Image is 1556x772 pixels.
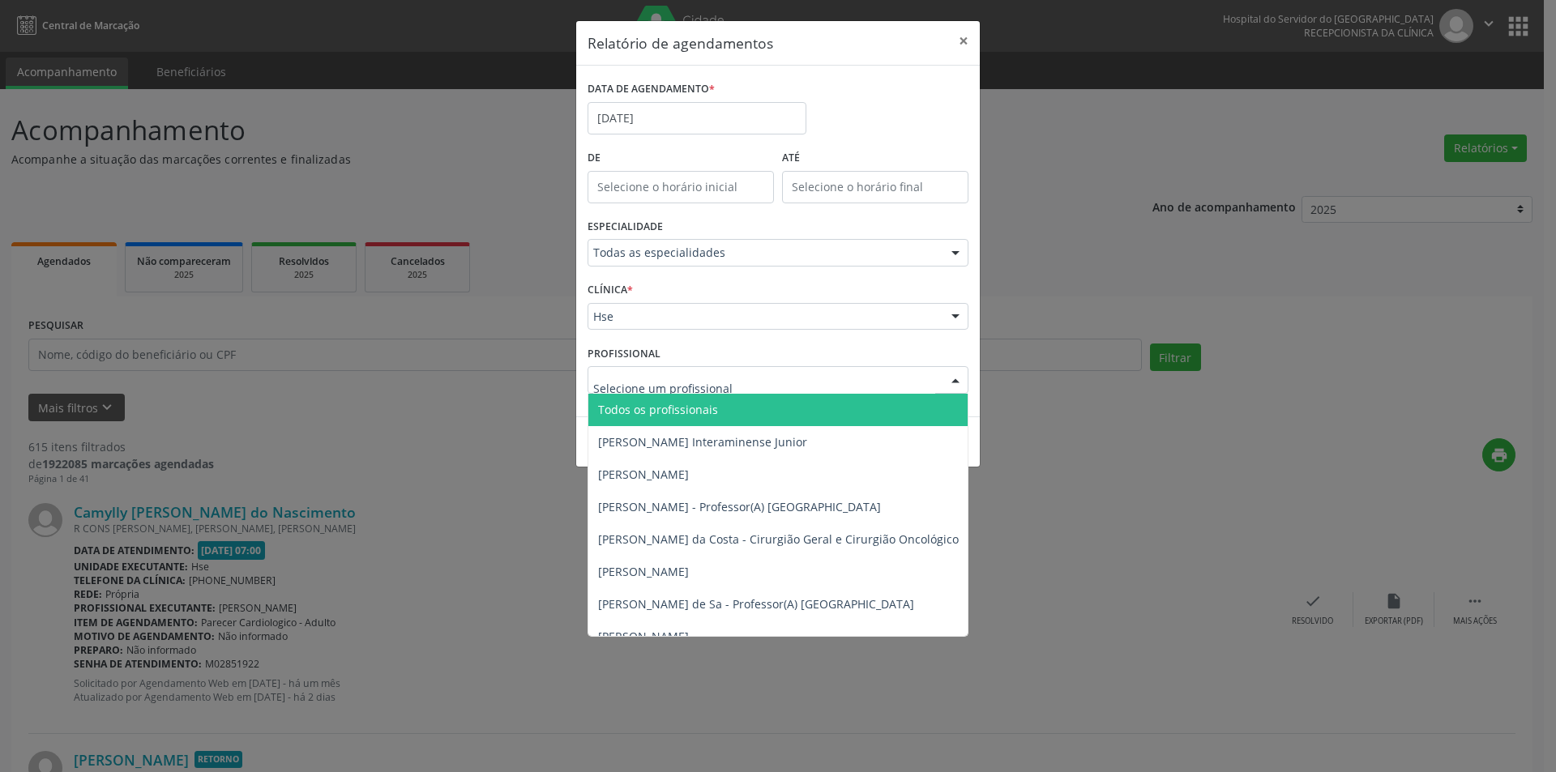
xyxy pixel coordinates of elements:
label: DATA DE AGENDAMENTO [588,77,715,102]
span: Todos os profissionais [598,402,718,417]
h5: Relatório de agendamentos [588,32,773,53]
input: Selecione uma data ou intervalo [588,102,806,134]
span: [PERSON_NAME] de Sa - Professor(A) [GEOGRAPHIC_DATA] [598,596,914,612]
span: Hse [593,309,935,325]
label: ATÉ [782,146,968,171]
button: Close [947,21,980,61]
span: [PERSON_NAME] Interaminense Junior [598,434,807,450]
label: CLÍNICA [588,278,633,303]
label: PROFISSIONAL [588,341,660,366]
span: [PERSON_NAME] [598,564,689,579]
span: [PERSON_NAME] da Costa - Cirurgião Geral e Cirurgião Oncológico [598,531,959,547]
span: [PERSON_NAME] [598,467,689,482]
input: Selecione o horário final [782,171,968,203]
span: Todas as especialidades [593,245,935,261]
label: De [588,146,774,171]
input: Selecione um profissional [593,372,935,404]
input: Selecione o horário inicial [588,171,774,203]
span: [PERSON_NAME] - Professor(A) [GEOGRAPHIC_DATA] [598,499,881,514]
label: ESPECIALIDADE [588,215,663,240]
span: [PERSON_NAME] [598,629,689,644]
